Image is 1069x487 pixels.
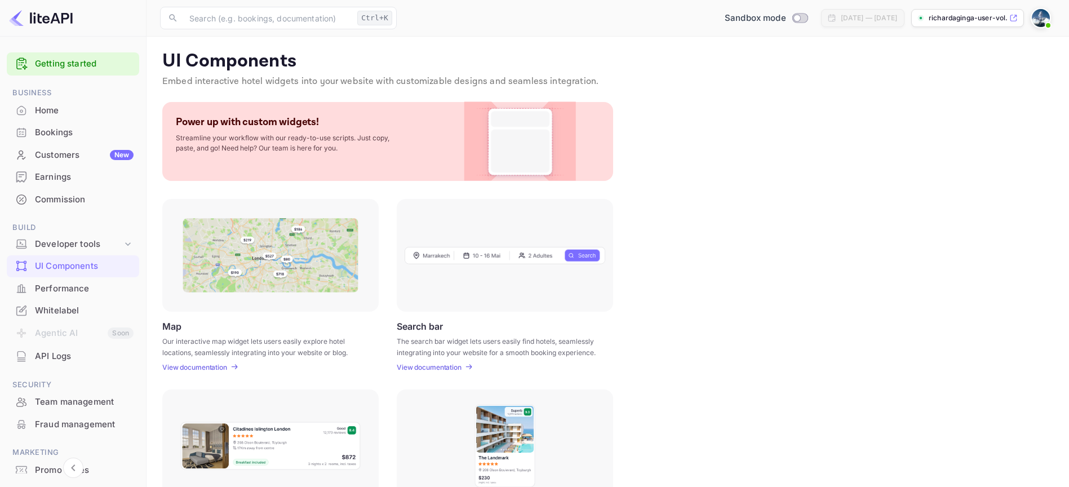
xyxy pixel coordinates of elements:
[7,255,139,276] a: UI Components
[7,166,139,187] a: Earnings
[183,218,358,293] img: Map Frame
[7,300,139,322] div: Whitelabel
[35,57,134,70] a: Getting started
[7,300,139,321] a: Whitelabel
[7,52,139,76] div: Getting started
[7,391,139,412] a: Team management
[35,193,134,206] div: Commission
[35,260,134,273] div: UI Components
[35,171,134,184] div: Earnings
[7,346,139,366] a: API Logs
[162,75,1053,88] p: Embed interactive hotel widgets into your website with customizable designs and seamless integrat...
[7,414,139,436] div: Fraud management
[7,391,139,413] div: Team management
[162,321,181,331] p: Map
[397,321,443,331] p: Search bar
[176,116,319,129] p: Power up with custom widgets!
[162,363,230,371] a: View documentation
[35,238,122,251] div: Developer tools
[35,418,134,431] div: Fraud management
[7,379,139,391] span: Security
[1032,9,1050,27] img: Richardaginga User
[7,189,139,211] div: Commission
[397,363,462,371] p: View documentation
[7,122,139,143] a: Bookings
[7,100,139,121] a: Home
[7,122,139,144] div: Bookings
[176,133,401,153] p: Streamline your workflow with our ready-to-use scripts. Just copy, paste, and go! Need help? Our ...
[397,363,465,371] a: View documentation
[35,149,134,162] div: Customers
[162,50,1053,73] p: UI Components
[7,459,139,481] div: Promo codes
[7,189,139,210] a: Commission
[7,255,139,277] div: UI Components
[35,126,134,139] div: Bookings
[357,11,392,25] div: Ctrl+K
[841,13,897,23] div: [DATE] — [DATE]
[7,278,139,300] div: Performance
[397,336,599,356] p: The search bar widget lets users easily find hotels, seamlessly integrating into your website for...
[9,9,73,27] img: LiteAPI logo
[929,13,1007,23] p: richardaginga-user-vol...
[35,350,134,363] div: API Logs
[7,144,139,166] div: CustomersNew
[7,234,139,254] div: Developer tools
[162,336,365,356] p: Our interactive map widget lets users easily explore hotel locations, seamlessly integrating into...
[110,150,134,160] div: New
[35,396,134,409] div: Team management
[7,144,139,165] a: CustomersNew
[183,7,353,29] input: Search (e.g. bookings, documentation)
[7,222,139,234] span: Build
[35,304,134,317] div: Whitelabel
[180,421,361,471] img: Horizontal hotel card Frame
[7,446,139,459] span: Marketing
[7,87,139,99] span: Business
[474,102,566,181] img: Custom Widget PNG
[63,458,83,478] button: Collapse navigation
[162,363,227,371] p: View documentation
[35,104,134,117] div: Home
[7,414,139,435] a: Fraud management
[720,12,812,25] div: Switch to Production mode
[7,166,139,188] div: Earnings
[7,278,139,299] a: Performance
[725,12,786,25] span: Sandbox mode
[35,464,134,477] div: Promo codes
[35,282,134,295] div: Performance
[405,246,605,264] img: Search Frame
[7,459,139,480] a: Promo codes
[7,100,139,122] div: Home
[7,346,139,368] div: API Logs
